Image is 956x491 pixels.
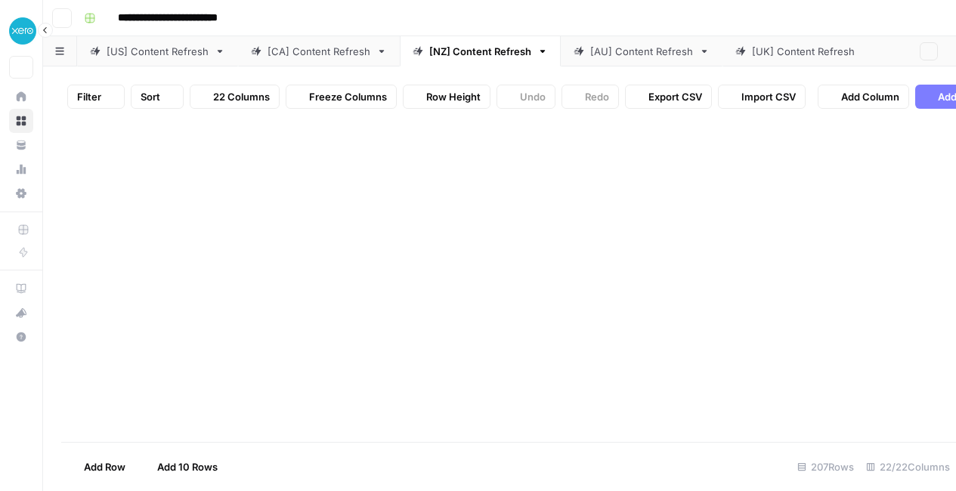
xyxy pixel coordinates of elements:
button: Sort [131,85,184,109]
button: Workspace: XeroOps [9,12,33,50]
button: Help + Support [9,325,33,349]
button: Add Row [61,455,135,479]
a: [US] Content Refresh [77,36,238,66]
button: 22 Columns [190,85,280,109]
div: [US] Content Refresh [107,44,209,59]
a: Browse [9,109,33,133]
a: AirOps Academy [9,276,33,301]
a: Settings [9,181,33,205]
button: What's new? [9,301,33,325]
span: Add Row [84,459,125,474]
span: 22 Columns [213,89,270,104]
div: [CA] Content Refresh [268,44,370,59]
a: Your Data [9,133,33,157]
a: Home [9,85,33,109]
img: XeroOps Logo [9,17,36,45]
button: Freeze Columns [286,85,397,109]
span: Filter [77,89,101,104]
span: Sort [141,89,160,104]
a: [CA] Content Refresh [238,36,400,66]
button: Filter [67,85,125,109]
span: Freeze Columns [309,89,387,104]
a: Usage [9,157,33,181]
div: What's new? [10,301,32,324]
button: Add 10 Rows [135,455,227,479]
span: Add 10 Rows [157,459,218,474]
